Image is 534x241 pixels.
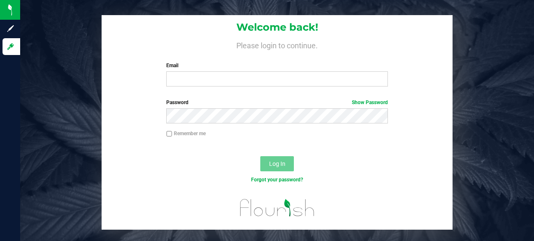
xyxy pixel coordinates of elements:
[233,193,321,223] img: flourish_logo.svg
[269,160,285,167] span: Log In
[352,100,388,105] a: Show Password
[251,177,303,183] a: Forgot your password?
[166,100,188,105] span: Password
[260,156,294,171] button: Log In
[166,130,206,137] label: Remember me
[6,24,15,33] inline-svg: Sign up
[166,62,387,69] label: Email
[166,131,172,137] input: Remember me
[6,42,15,51] inline-svg: Log in
[102,22,453,33] h1: Welcome back!
[102,40,453,50] h4: Please login to continue.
